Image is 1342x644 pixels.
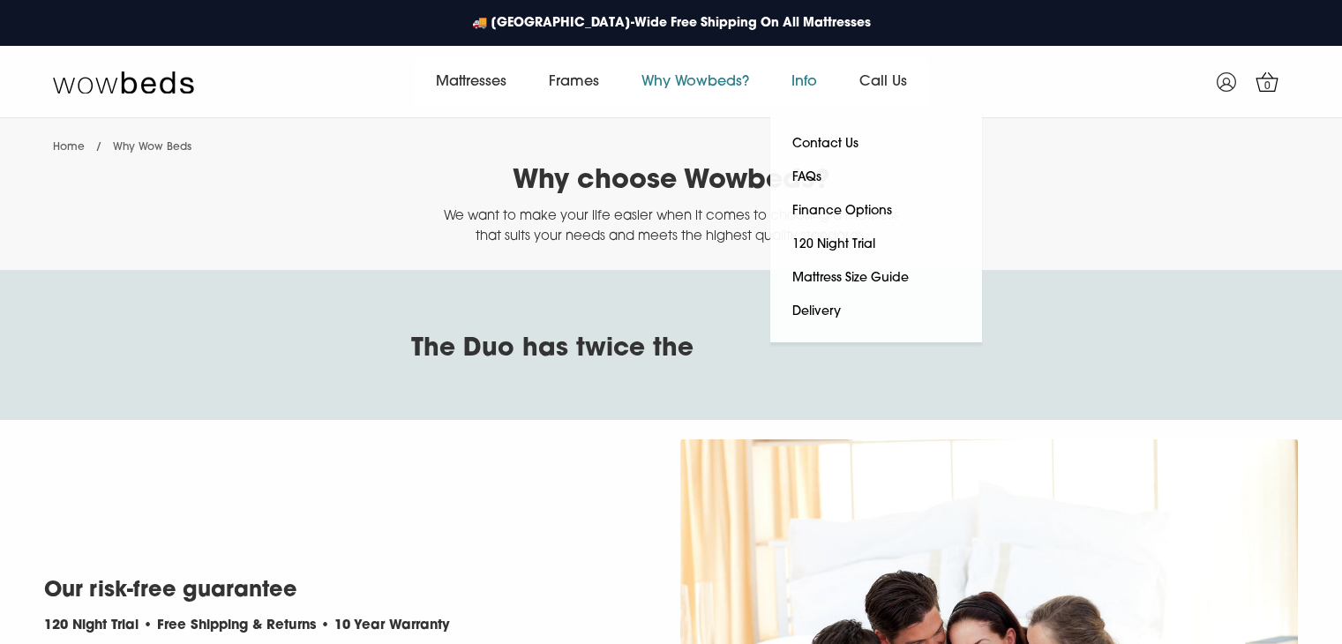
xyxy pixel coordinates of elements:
[770,262,931,296] a: Mattress Size Guide
[44,617,539,637] h4: 120 Night Trial • Free Shipping & Returns • 10 Year Warranty
[770,161,843,195] a: FAQs
[770,296,863,329] a: Delivery
[463,5,880,41] a: 🚚 [GEOGRAPHIC_DATA]-Wide Free Shipping On All Mattresses
[693,378,931,440] span: comfort
[433,207,910,247] p: We want to make your life easier when it comes to choosing a mattress that suits your needs and m...
[1259,78,1277,95] span: 0
[770,195,914,228] a: Finance Options
[53,70,194,94] img: Wow Beds Logo
[620,57,770,107] a: Why Wowbeds?
[53,118,191,163] nav: breadcrumbs
[770,228,897,262] a: 120 Night Trial
[415,57,528,107] a: Mattresses
[528,57,620,107] a: Frames
[770,57,838,107] a: Info
[44,573,539,610] h2: Our risk-free guarantee
[113,142,191,153] span: Why Wow Beds
[433,163,910,200] h1: Why choose Wowbeds?
[53,142,85,153] a: Home
[838,57,928,107] a: Call Us
[1245,60,1289,104] a: 0
[770,128,881,161] a: Contact Us
[411,318,693,366] p: The Duo has twice the
[693,317,931,378] span: number of springs
[96,142,101,153] span: /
